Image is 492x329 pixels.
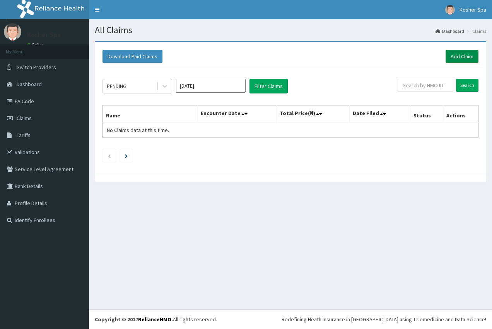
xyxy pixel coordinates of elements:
a: Next page [125,152,128,159]
a: Online [27,42,46,47]
span: Switch Providers [17,64,56,71]
span: No Claims data at this time. [107,127,169,134]
span: Tariffs [17,132,31,139]
h1: All Claims [95,25,486,35]
p: Kosher Spa [27,31,61,38]
a: Add Claim [446,50,478,63]
div: Redefining Heath Insurance in [GEOGRAPHIC_DATA] using Telemedicine and Data Science! [282,315,486,323]
img: User Image [445,5,455,15]
footer: All rights reserved. [89,309,492,329]
span: Dashboard [17,81,42,88]
a: RelianceHMO [138,316,171,323]
div: PENDING [107,82,126,90]
li: Claims [465,28,486,34]
span: Kosher Spa [460,6,486,13]
th: Name [103,105,198,123]
img: User Image [4,23,21,41]
th: Encounter Date [197,105,276,123]
button: Download Paid Claims [102,50,162,63]
input: Select Month and Year [176,79,246,93]
strong: Copyright © 2017 . [95,316,173,323]
th: Actions [443,105,478,123]
button: Filter Claims [249,79,288,93]
th: Status [410,105,443,123]
input: Search [456,79,478,92]
span: Claims [17,115,32,122]
a: Previous page [108,152,111,159]
th: Total Price(₦) [277,105,350,123]
input: Search by HMO ID [398,79,453,92]
th: Date Filed [350,105,410,123]
a: Dashboard [436,28,464,34]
